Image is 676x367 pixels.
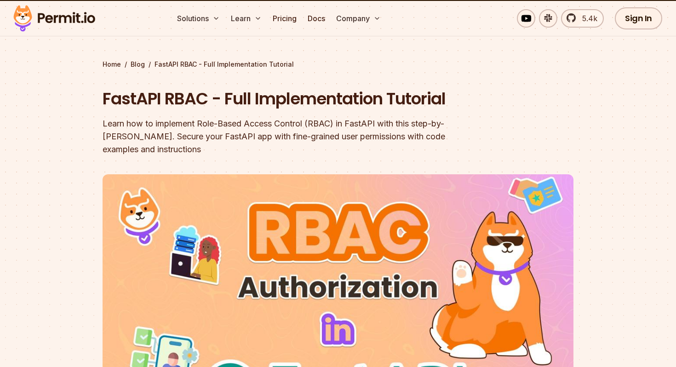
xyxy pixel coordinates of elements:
[103,87,456,110] h1: FastAPI RBAC - Full Implementation Tutorial
[577,13,597,24] span: 5.4k
[103,60,121,69] a: Home
[9,3,99,34] img: Permit logo
[173,9,223,28] button: Solutions
[103,117,456,156] div: Learn how to implement Role-Based Access Control (RBAC) in FastAPI with this step-by-[PERSON_NAME...
[131,60,145,69] a: Blog
[269,9,300,28] a: Pricing
[304,9,329,28] a: Docs
[561,9,604,28] a: 5.4k
[103,60,573,69] div: / /
[332,9,384,28] button: Company
[615,7,662,29] a: Sign In
[227,9,265,28] button: Learn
